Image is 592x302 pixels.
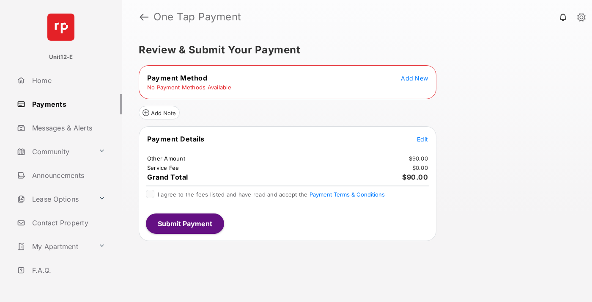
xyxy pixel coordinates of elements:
[417,135,428,143] button: Edit
[147,135,205,143] span: Payment Details
[14,94,122,114] a: Payments
[401,74,428,82] button: Add New
[14,141,95,162] a: Community
[412,164,428,172] td: $0.00
[47,14,74,41] img: svg+xml;base64,PHN2ZyB4bWxucz0iaHR0cDovL3d3dy53My5vcmcvMjAwMC9zdmciIHdpZHRoPSI2NCIgaGVpZ2h0PSI2NC...
[408,155,429,162] td: $90.00
[147,83,232,91] td: No Payment Methods Available
[158,191,385,198] span: I agree to the fees listed and have read and accept the
[147,173,188,181] span: Grand Total
[14,118,122,138] a: Messages & Alerts
[146,213,224,234] button: Submit Payment
[14,70,122,91] a: Home
[417,136,428,143] span: Edit
[14,236,95,257] a: My Apartment
[14,165,122,186] a: Announcements
[402,173,428,181] span: $90.00
[139,106,180,119] button: Add Note
[147,74,207,82] span: Payment Method
[147,155,186,162] td: Other Amount
[14,213,122,233] a: Contact Property
[49,53,73,61] p: Unit12-E
[147,164,180,172] td: Service Fee
[14,189,95,209] a: Lease Options
[310,191,385,198] button: I agree to the fees listed and have read and accept the
[14,260,122,280] a: F.A.Q.
[139,45,568,55] h5: Review & Submit Your Payment
[153,12,241,22] strong: One Tap Payment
